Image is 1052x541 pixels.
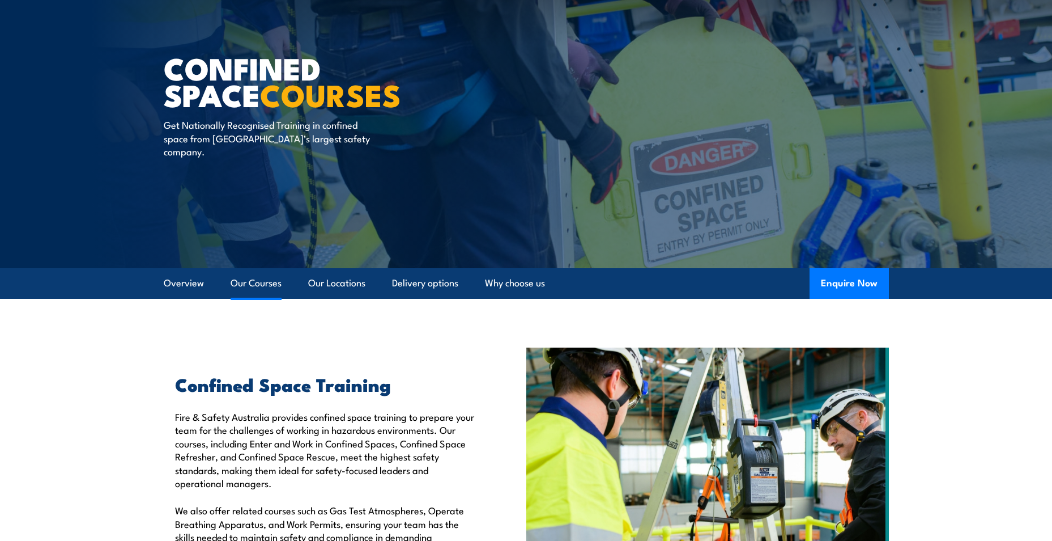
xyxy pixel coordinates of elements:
button: Enquire Now [810,268,889,299]
p: Fire & Safety Australia provides confined space training to prepare your team for the challenges ... [175,410,474,489]
strong: COURSES [260,70,401,117]
a: Why choose us [485,268,545,298]
a: Our Courses [231,268,282,298]
a: Overview [164,268,204,298]
h1: Confined Space [164,54,444,107]
a: Delivery options [392,268,458,298]
p: Get Nationally Recognised Training in confined space from [GEOGRAPHIC_DATA]’s largest safety comp... [164,118,370,158]
h2: Confined Space Training [175,376,474,392]
a: Our Locations [308,268,365,298]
